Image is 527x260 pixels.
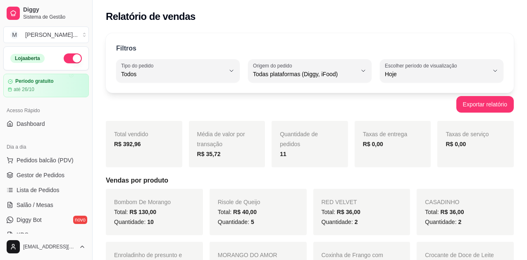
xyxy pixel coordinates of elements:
span: Diggy Bot [17,216,42,224]
a: Gestor de Pedidos [3,169,89,182]
span: Lista de Pedidos [17,186,60,194]
div: [PERSON_NAME] ... [25,31,78,39]
span: Diggy [23,6,86,14]
a: Diggy Botnovo [3,213,89,226]
span: Total: [322,209,360,215]
span: Todas plataformas (Diggy, iFood) [253,70,357,78]
span: KDS [17,231,29,239]
div: Dia a dia [3,140,89,154]
span: Quantidade de pedidos [280,131,318,147]
label: Escolher período de visualização [385,62,460,69]
a: Lista de Pedidos [3,183,89,197]
span: Total: [218,209,257,215]
h5: Vendas por produto [106,176,514,185]
a: Dashboard [3,117,89,130]
span: Salão / Mesas [17,201,53,209]
button: Origem do pedidoTodas plataformas (Diggy, iFood) [248,59,372,82]
button: Pedidos balcão (PDV) [3,154,89,167]
div: Acesso Rápido [3,104,89,117]
p: Filtros [116,43,136,53]
span: Quantidade: [425,219,461,225]
a: KDS [3,228,89,241]
span: R$ 130,00 [129,209,156,215]
span: Taxas de entrega [363,131,407,137]
span: Quantidade: [114,219,154,225]
span: Pedidos balcão (PDV) [17,156,74,164]
span: Total vendido [114,131,148,137]
span: Taxas de serviço [446,131,489,137]
strong: R$ 0,00 [363,141,383,147]
span: Média de valor por transação [197,131,245,147]
div: Loja aberta [10,54,45,63]
a: Período gratuitoaté 26/10 [3,74,89,97]
strong: R$ 0,00 [446,141,466,147]
span: Total: [114,209,156,215]
span: Hoje [385,70,489,78]
span: 2 [355,219,358,225]
button: Exportar relatório [456,96,514,113]
span: R$ 36,00 [441,209,464,215]
span: M [10,31,19,39]
span: Todos [121,70,225,78]
button: Escolher período de visualizaçãoHoje [380,59,503,82]
h2: Relatório de vendas [106,10,196,23]
span: R$ 36,00 [337,209,360,215]
a: Salão / Mesas [3,198,89,212]
button: Select a team [3,26,89,43]
span: Bombom De Morango [114,199,171,205]
span: 2 [458,219,461,225]
strong: R$ 392,96 [114,141,141,147]
span: Total: [425,209,464,215]
span: CASADINHO [425,199,459,205]
button: Alterar Status [64,53,82,63]
span: 5 [251,219,254,225]
strong: R$ 35,72 [197,151,221,157]
span: Quantidade: [218,219,254,225]
button: Tipo do pedidoTodos [116,59,240,82]
a: DiggySistema de Gestão [3,3,89,23]
span: Quantidade: [322,219,358,225]
span: Risole de Queijo [218,199,260,205]
button: [EMAIL_ADDRESS][DOMAIN_NAME] [3,237,89,257]
span: 10 [147,219,154,225]
article: até 26/10 [14,86,34,93]
span: R$ 40,00 [233,209,257,215]
span: Gestor de Pedidos [17,171,64,179]
label: Origem do pedido [253,62,295,69]
label: Tipo do pedido [121,62,156,69]
span: Sistema de Gestão [23,14,86,20]
strong: 11 [280,151,286,157]
span: Dashboard [17,120,45,128]
span: Crocante de Doce de Leite [425,252,494,258]
span: RED VELVET [322,199,357,205]
span: [EMAIL_ADDRESS][DOMAIN_NAME] [23,243,76,250]
article: Período gratuito [15,78,54,84]
span: MORANGO DO AMOR [218,252,277,258]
